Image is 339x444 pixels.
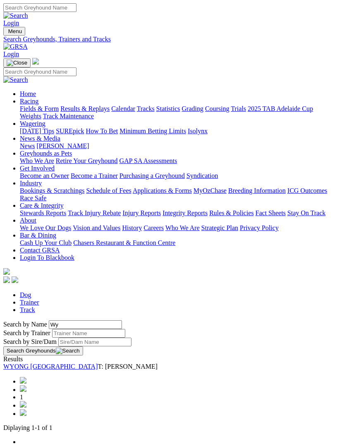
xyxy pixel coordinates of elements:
[287,209,325,216] a: Stay On Track
[248,105,313,112] a: 2025 TAB Adelaide Cup
[3,338,57,345] label: Search by Sire/Dam
[122,224,142,231] a: History
[137,105,155,112] a: Tracks
[143,224,164,231] a: Careers
[71,172,118,179] a: Become a Trainer
[20,224,336,232] div: About
[20,239,336,247] div: Bar & Dining
[20,247,60,254] a: Contact GRSA
[20,377,26,384] img: chevrons-left-pager-blue.svg
[119,127,186,134] a: Minimum Betting Limits
[86,187,131,194] a: Schedule of Fees
[20,202,64,209] a: Care & Integrity
[52,329,125,338] input: Search by Trainer name
[133,187,192,194] a: Applications & Forms
[20,232,56,239] a: Bar & Dining
[3,3,76,12] input: Search
[209,209,254,216] a: Rules & Policies
[20,187,336,202] div: Industry
[3,27,25,36] button: Toggle navigation
[3,43,28,50] img: GRSA
[3,363,336,370] div: T: [PERSON_NAME]
[20,90,36,97] a: Home
[255,209,286,216] a: Fact Sheets
[20,239,72,246] a: Cash Up Your Club
[186,172,218,179] a: Syndication
[20,142,336,150] div: News & Media
[20,135,60,142] a: News & Media
[20,409,26,416] img: chevrons-right-pager-blue.svg
[20,291,31,298] a: Dog
[119,172,185,179] a: Purchasing a Greyhound
[7,60,27,66] img: Close
[86,127,118,134] a: How To Bet
[20,299,39,306] a: Trainer
[20,105,336,120] div: Racing
[20,127,336,135] div: Wagering
[3,355,336,363] div: Results
[20,224,71,231] a: We Love Our Dogs
[156,105,180,112] a: Statistics
[20,113,41,120] a: Weights
[201,224,238,231] a: Strategic Plan
[58,338,131,346] input: Search by Sire/Dam name
[287,187,327,194] a: ICG Outcomes
[20,120,45,127] a: Wagering
[20,157,54,164] a: Who We Are
[20,209,66,216] a: Stewards Reports
[20,394,23,401] span: 1
[56,127,84,134] a: SUREpick
[20,306,35,313] a: Track
[56,157,118,164] a: Retire Your Greyhound
[49,320,122,329] input: Search by Greyhound name
[8,28,22,34] span: Menu
[20,165,55,172] a: Get Involved
[20,157,336,165] div: Greyhounds as Pets
[122,209,161,216] a: Injury Reports
[111,105,135,112] a: Calendar
[68,209,121,216] a: Track Injury Rebate
[3,76,28,84] img: Search
[3,363,98,370] a: WYONG [GEOGRAPHIC_DATA]
[20,180,42,187] a: Industry
[119,157,177,164] a: GAP SA Assessments
[20,172,69,179] a: Become an Owner
[3,19,19,26] a: Login
[205,105,229,112] a: Coursing
[60,105,110,112] a: Results & Replays
[3,276,10,283] img: facebook.svg
[165,224,200,231] a: Who We Are
[43,113,94,120] a: Track Maintenance
[20,401,26,408] img: chevron-right-pager-blue.svg
[20,254,74,261] a: Login To Blackbook
[231,105,246,112] a: Trials
[20,385,26,392] img: chevron-left-pager-blue.svg
[20,172,336,180] div: Get Involved
[20,127,54,134] a: [DATE] Tips
[36,142,89,149] a: [PERSON_NAME]
[3,36,336,43] a: Search Greyhounds, Trainers and Tracks
[73,239,175,246] a: Chasers Restaurant & Function Centre
[20,98,38,105] a: Racing
[20,209,336,217] div: Care & Integrity
[73,224,120,231] a: Vision and Values
[240,224,279,231] a: Privacy Policy
[3,12,28,19] img: Search
[3,346,83,355] button: Search Greyhounds
[3,50,19,58] a: Login
[20,187,84,194] a: Bookings & Scratchings
[182,105,203,112] a: Grading
[20,150,72,157] a: Greyhounds as Pets
[56,348,80,354] img: Search
[3,268,10,275] img: logo-grsa-white.png
[188,127,208,134] a: Isolynx
[3,321,47,328] label: Search by Name
[20,142,35,149] a: News
[162,209,208,216] a: Integrity Reports
[3,67,76,76] input: Search
[193,187,227,194] a: MyOzChase
[20,194,46,202] a: Race Safe
[3,58,31,67] button: Toggle navigation
[3,329,50,336] label: Search by Trainer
